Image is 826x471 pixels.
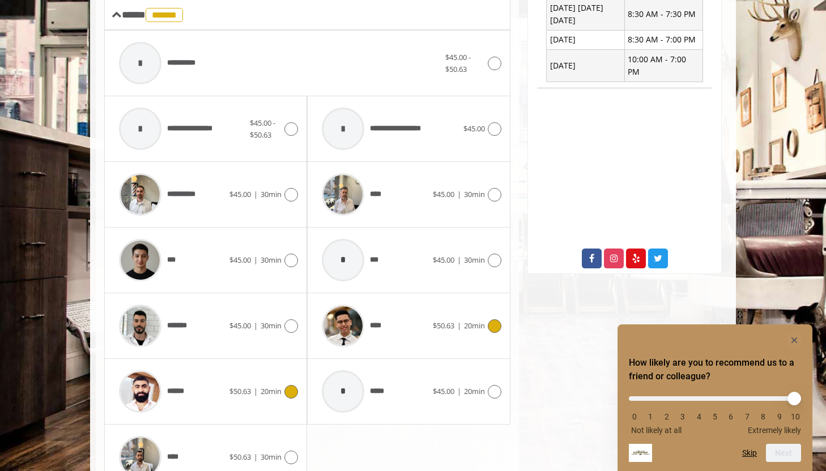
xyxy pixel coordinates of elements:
[254,255,258,265] span: |
[254,386,258,396] span: |
[748,426,801,435] span: Extremely likely
[624,30,702,49] td: 8:30 AM - 7:00 PM
[464,320,485,331] span: 20min
[229,320,251,331] span: $45.00
[229,189,251,199] span: $45.00
[547,50,625,82] td: [DATE]
[725,412,736,421] li: 6
[774,412,785,421] li: 9
[433,386,454,396] span: $45.00
[261,320,282,331] span: 30min
[445,52,471,74] span: $45.00 - $50.63
[742,448,757,457] button: Skip
[629,333,801,462] div: How likely are you to recommend us to a friend or colleague? Select an option from 0 to 10, with ...
[457,320,461,331] span: |
[464,386,485,396] span: 20min
[254,320,258,331] span: |
[624,50,702,82] td: 10:00 AM - 7:00 PM
[742,412,753,421] li: 7
[433,320,454,331] span: $50.63
[457,255,461,265] span: |
[250,118,275,140] span: $45.00 - $50.63
[254,189,258,199] span: |
[261,189,282,199] span: 30min
[757,412,769,421] li: 8
[464,189,485,199] span: 30min
[787,333,801,347] button: Hide survey
[229,255,251,265] span: $45.00
[629,356,801,383] h2: How likely are you to recommend us to a friend or colleague? Select an option from 0 to 10, with ...
[261,386,282,396] span: 20min
[261,452,282,462] span: 30min
[766,444,801,462] button: Next question
[790,412,801,421] li: 10
[254,452,258,462] span: |
[464,255,485,265] span: 30min
[677,412,688,421] li: 3
[463,123,485,134] span: $45.00
[693,412,705,421] li: 4
[433,255,454,265] span: $45.00
[709,412,721,421] li: 5
[629,412,640,421] li: 0
[229,452,251,462] span: $50.63
[631,426,682,435] span: Not likely at all
[457,386,461,396] span: |
[661,412,672,421] li: 2
[229,386,251,396] span: $50.63
[629,388,801,435] div: How likely are you to recommend us to a friend or colleague? Select an option from 0 to 10, with ...
[457,189,461,199] span: |
[261,255,282,265] span: 30min
[433,189,454,199] span: $45.00
[547,30,625,49] td: [DATE]
[645,412,656,421] li: 1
